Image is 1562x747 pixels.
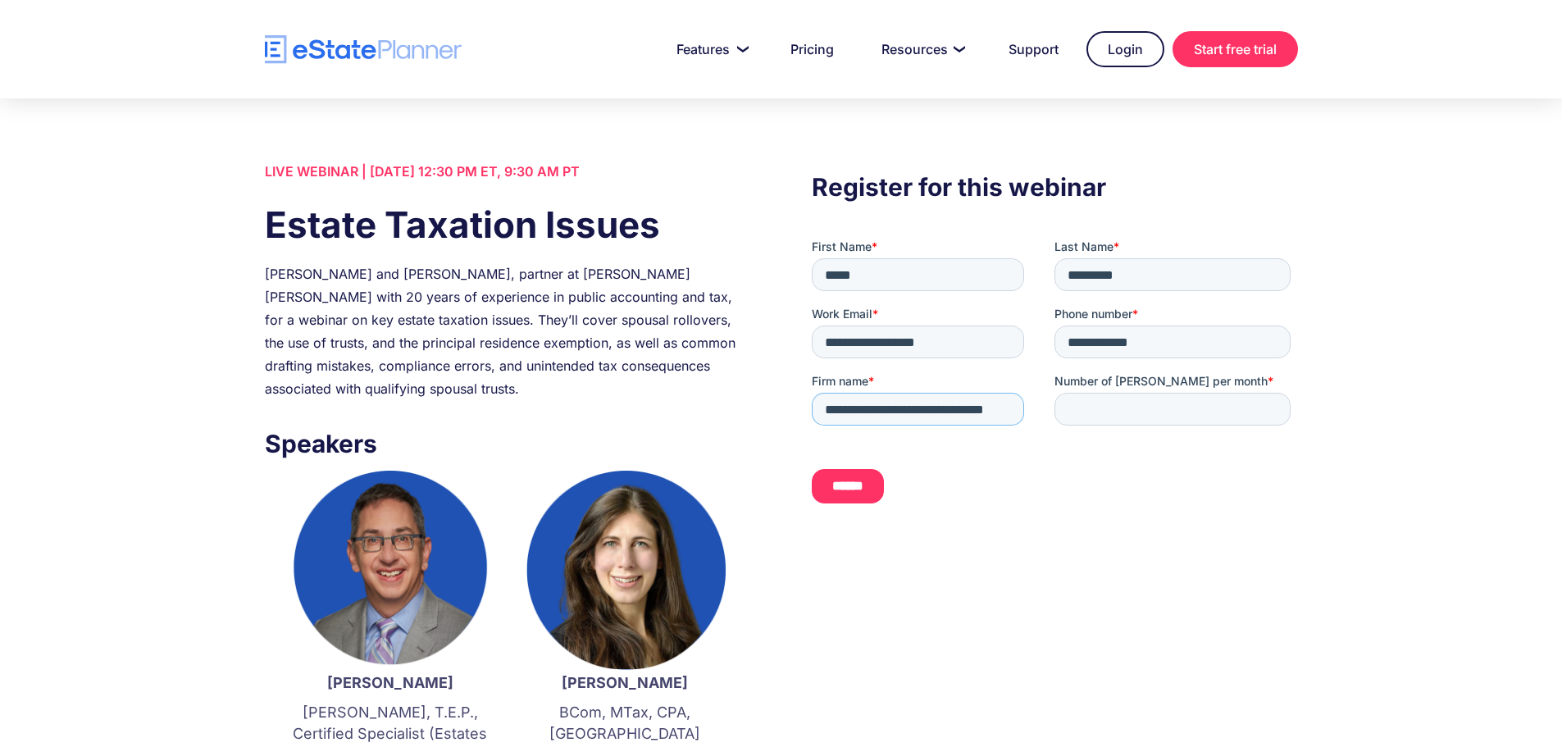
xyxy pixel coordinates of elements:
h3: Register for this webinar [812,168,1297,206]
div: LIVE WEBINAR | [DATE] 12:30 PM ET, 9:30 AM PT [265,160,750,183]
strong: [PERSON_NAME] [562,674,688,691]
a: Login [1086,31,1164,67]
a: Start free trial [1173,31,1298,67]
h3: Speakers [265,425,750,462]
a: Support [989,33,1078,66]
div: [PERSON_NAME] and [PERSON_NAME], partner at [PERSON_NAME] [PERSON_NAME] with 20 years of experien... [265,262,750,400]
strong: [PERSON_NAME] [327,674,453,691]
a: Resources [862,33,981,66]
a: Pricing [771,33,854,66]
p: BCom, MTax, CPA, [GEOGRAPHIC_DATA] [524,702,726,745]
h1: Estate Taxation Issues [265,199,750,250]
a: home [265,35,462,64]
a: Features [657,33,763,66]
iframe: Form 0 [812,239,1297,517]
